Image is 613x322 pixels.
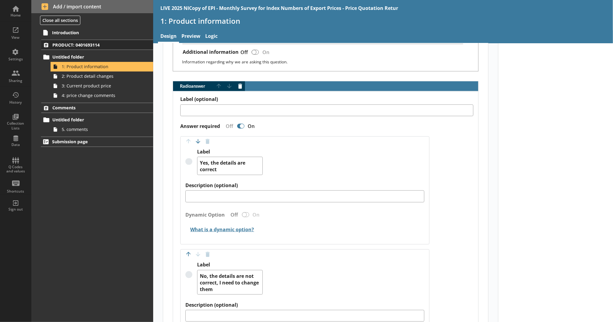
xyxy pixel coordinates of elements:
[52,105,133,111] span: Comments
[180,96,473,102] label: Label (optional)
[221,123,236,129] div: Off
[5,189,26,194] div: Shortcuts
[52,117,133,123] span: Untitled folder
[203,30,220,43] a: Logic
[62,126,135,132] span: 5. comments
[62,83,135,89] span: 3: Current product price
[31,103,153,134] li: CommentsUntitled folder5. comments
[41,137,153,147] a: Submission page
[41,103,153,113] a: Comments
[173,84,214,88] span: Radio answer
[51,62,153,71] a: 1: Product information
[5,78,26,83] div: Sharing
[197,270,263,295] textarea: No, the details are not correct, I need to change them
[197,149,263,155] label: Label
[246,123,260,129] div: On
[5,207,26,212] div: Sign out
[183,49,239,55] label: Additional information
[5,121,26,130] div: Collection Lists
[158,30,179,43] a: Design
[160,16,606,26] h1: 1: Product information
[260,47,274,57] div: On
[235,81,245,91] button: Delete answer
[197,262,263,268] label: Label
[5,100,26,105] div: History
[52,139,133,144] span: Submission page
[41,52,153,62] a: Untitled folder
[41,40,153,50] a: PRODUCT: 0401693114
[52,54,133,60] span: Untitled folder
[180,123,220,129] label: Answer required
[52,30,133,35] span: Introduction
[44,52,153,100] li: Untitled folder1: Product information2: Product detail changes3: Current product price4: price ch...
[160,5,398,11] div: LIVE 2025 NICopy of EPI - Monthly Survey for Index Numbers of Export Prices - Price Quotation Retur
[52,42,133,48] span: PRODUCT: 0401693114
[197,157,263,175] textarea: Yes, the details are correct
[182,59,473,65] p: Information regarding why we are asking this question.
[185,302,424,308] label: Description (optional)
[42,3,143,10] span: Add / import content
[41,115,153,125] a: Untitled folder
[62,73,135,79] span: 2: Product detail changes
[185,224,255,235] button: What is a dynamic option?
[31,40,153,100] li: PRODUCT: 0401693114Untitled folder1: Product information2: Product detail changes3: Current produ...
[193,137,203,146] button: Move option down
[51,91,153,100] a: 4: price change comments
[62,93,135,98] span: 4: price change comments
[185,182,424,189] label: Description (optional)
[44,115,153,134] li: Untitled folder5. comments
[41,28,153,37] a: Introduction
[5,165,26,174] div: Q Codes and values
[62,64,135,69] span: 1: Product information
[51,125,153,134] a: 5. comments
[40,16,80,25] button: Close all sections
[5,57,26,62] div: Settings
[5,13,26,18] div: Home
[184,250,193,259] button: Move option up
[236,47,250,57] div: Off
[5,35,26,40] div: View
[179,30,203,43] a: Preview
[51,71,153,81] a: 2: Product detail changes
[5,142,26,147] div: Data
[51,81,153,91] a: 3: Current product price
